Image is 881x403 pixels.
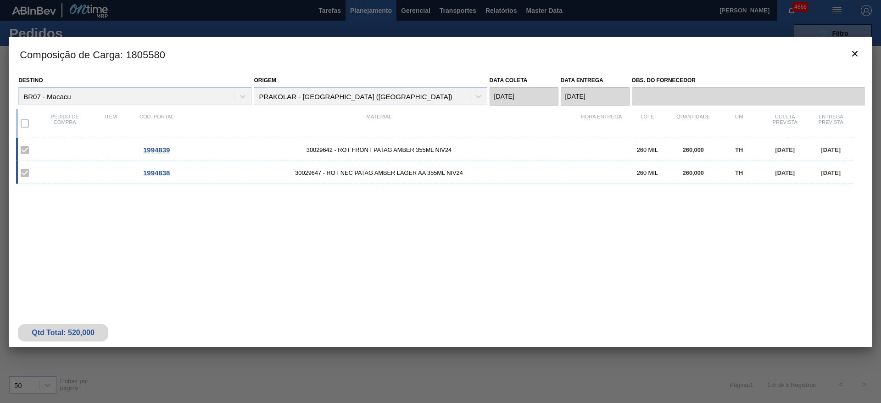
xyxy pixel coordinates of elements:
[683,146,704,153] span: 260,000
[179,146,579,153] span: 30029642 - ROT FRONT PATAG AMBER 355ML NIV24
[821,146,841,153] span: [DATE]
[179,169,579,176] span: 30029647 - ROT NEC PATAG AMBER LAGER AA 355ML NIV24
[42,114,88,133] div: Pedido de compra
[143,169,170,177] span: 1994838
[735,169,743,176] span: TH
[579,114,625,133] div: Hora Entrega
[143,146,170,154] span: 1994839
[561,87,630,106] input: dd/mm/yyyy
[134,114,179,133] div: Cód. Portal
[88,114,134,133] div: Item
[683,169,704,176] span: 260,000
[775,146,795,153] span: [DATE]
[670,114,716,133] div: Quantidade
[18,77,43,84] label: Destino
[490,77,528,84] label: Data coleta
[632,74,865,87] label: Obs. do Fornecedor
[775,169,795,176] span: [DATE]
[25,329,101,337] div: Qtd Total: 520,000
[716,114,762,133] div: UM
[821,169,841,176] span: [DATE]
[9,37,872,72] h3: Composição de Carga : 1805580
[134,146,179,154] div: Ir para o Pedido
[735,146,743,153] span: TH
[254,77,276,84] label: Origem
[490,87,558,106] input: dd/mm/yyyy
[625,146,670,153] div: 260 MIL
[134,169,179,177] div: Ir para o Pedido
[625,169,670,176] div: 260 MIL
[625,114,670,133] div: Lote
[808,114,854,133] div: Entrega Prevista
[762,114,808,133] div: Coleta Prevista
[561,77,603,84] label: Data entrega
[179,114,579,133] div: Material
